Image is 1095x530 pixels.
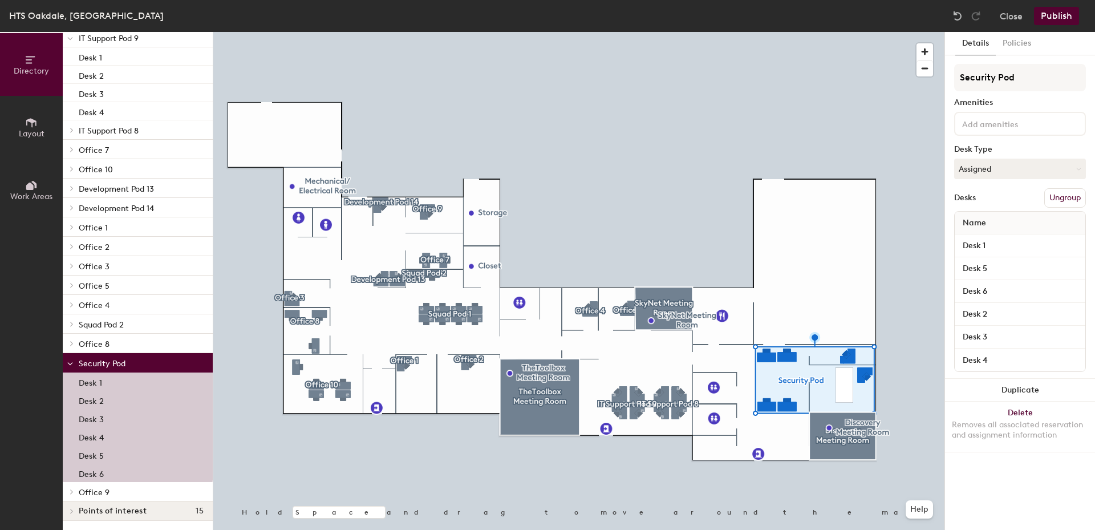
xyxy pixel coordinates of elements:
[955,32,996,55] button: Details
[957,261,1083,277] input: Unnamed desk
[957,238,1083,254] input: Unnamed desk
[957,213,992,233] span: Name
[79,204,154,213] span: Development Pod 14
[79,50,102,63] p: Desk 1
[952,10,963,22] img: Undo
[79,430,104,443] p: Desk 4
[19,129,44,139] span: Layout
[10,192,52,201] span: Work Areas
[79,68,104,81] p: Desk 2
[79,126,139,136] span: IT Support Pod 8
[79,145,109,155] span: Office 7
[79,466,104,479] p: Desk 6
[945,379,1095,402] button: Duplicate
[79,359,125,369] span: Security Pod
[1034,7,1079,25] button: Publish
[79,448,104,461] p: Desk 5
[952,420,1088,440] div: Removes all associated reservation and assignment information
[957,329,1083,345] input: Unnamed desk
[79,339,109,349] span: Office 8
[79,184,154,194] span: Development Pod 13
[954,98,1086,107] div: Amenities
[79,223,108,233] span: Office 1
[196,507,204,516] span: 15
[954,159,1086,179] button: Assigned
[79,242,109,252] span: Office 2
[954,193,976,203] div: Desks
[1044,188,1086,208] button: Ungroup
[957,352,1083,368] input: Unnamed desk
[1000,7,1023,25] button: Close
[954,145,1086,154] div: Desk Type
[957,306,1083,322] input: Unnamed desk
[957,284,1083,300] input: Unnamed desk
[79,104,104,118] p: Desk 4
[79,281,109,291] span: Office 5
[996,32,1038,55] button: Policies
[945,402,1095,452] button: DeleteRemoves all associated reservation and assignment information
[79,411,104,424] p: Desk 3
[14,66,49,76] span: Directory
[79,34,139,43] span: IT Support Pod 9
[960,116,1062,130] input: Add amenities
[906,500,933,519] button: Help
[79,165,113,175] span: Office 10
[79,320,124,330] span: Squad Pod 2
[79,375,102,388] p: Desk 1
[79,488,109,497] span: Office 9
[79,301,109,310] span: Office 4
[79,507,147,516] span: Points of interest
[79,262,109,272] span: Office 3
[79,86,104,99] p: Desk 3
[9,9,164,23] div: HTS Oakdale, [GEOGRAPHIC_DATA]
[79,393,104,406] p: Desk 2
[970,10,982,22] img: Redo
